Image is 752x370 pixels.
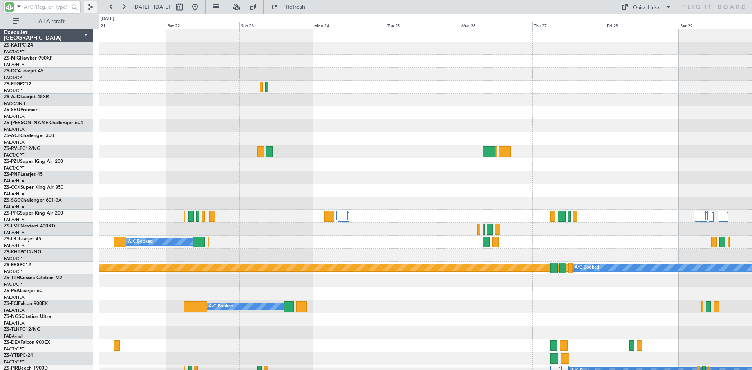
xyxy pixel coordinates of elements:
[575,262,599,274] div: A/C Booked
[4,185,20,190] span: ZS-CCK
[4,82,31,87] a: ZS-FTGPC12
[532,22,606,29] div: Thu 27
[4,75,24,81] a: FACT/CPT
[606,22,679,29] div: Fri 28
[4,191,25,197] a: FALA/HLA
[4,320,25,326] a: FALA/HLA
[4,237,41,242] a: ZS-LRJLearjet 45
[4,211,20,216] span: ZS-PPG
[4,152,24,158] a: FACT/CPT
[93,22,166,29] div: Fri 21
[101,16,114,22] div: [DATE]
[4,269,24,274] a: FACT/CPT
[4,289,20,293] span: ZS-PSA
[4,250,20,254] span: ZS-KHT
[4,256,24,262] a: FACT/CPT
[4,134,54,138] a: ZS-ACTChallenger 300
[4,172,20,177] span: ZS-PNP
[4,121,49,125] span: ZS-[PERSON_NAME]
[4,43,33,48] a: ZS-KATPC-24
[4,224,55,229] a: ZS-LMFNextant 400XTi
[4,178,25,184] a: FALA/HLA
[4,146,40,151] a: ZS-RVLPC12/NG
[4,198,20,203] span: ZS-SGC
[239,22,313,29] div: Sun 23
[4,289,42,293] a: ZS-PSALearjet 60
[4,211,63,216] a: ZS-PPGSuper King Air 200
[4,353,33,358] a: ZS-YTBPC-24
[4,314,51,319] a: ZS-NGSCitation Ultra
[4,230,25,236] a: FALA/HLA
[4,95,49,99] a: ZS-AJDLearjet 45XR
[4,237,19,242] span: ZS-LRJ
[4,224,20,229] span: ZS-LMF
[4,204,25,210] a: FALA/HLA
[4,146,20,151] span: ZS-RVL
[4,282,24,287] a: FACT/CPT
[20,19,83,24] span: All Aircraft
[4,307,25,313] a: FALA/HLA
[4,88,24,94] a: FACT/CPT
[459,22,532,29] div: Wed 26
[209,301,233,312] div: A/C Booked
[4,346,24,352] a: FACT/CPT
[4,95,20,99] span: ZS-AJD
[617,1,675,13] button: Quick Links
[133,4,170,11] span: [DATE] - [DATE]
[4,159,63,164] a: ZS-PZUSuper King Air 200
[4,301,18,306] span: ZS-FCI
[4,172,43,177] a: ZS-PNPLearjet 45
[9,15,85,28] button: All Aircraft
[4,327,20,332] span: ZS-TLH
[4,69,21,74] span: ZS-DCA
[4,121,83,125] a: ZS-[PERSON_NAME]Challenger 604
[4,333,23,339] a: FABA/null
[633,4,660,12] div: Quick Links
[4,185,63,190] a: ZS-CCKSuper King Air 350
[4,126,25,132] a: FALA/HLA
[24,1,69,13] input: A/C (Reg. or Type)
[4,263,20,267] span: ZS-ERS
[268,1,315,13] button: Refresh
[4,114,25,119] a: FALA/HLA
[166,22,239,29] div: Sat 22
[4,198,62,203] a: ZS-SGCChallenger 601-3A
[4,82,20,87] span: ZS-FTG
[4,134,20,138] span: ZS-ACT
[4,49,24,55] a: FACT/CPT
[279,4,312,10] span: Refresh
[4,217,25,223] a: FALA/HLA
[4,340,20,345] span: ZS-DEX
[4,56,52,61] a: ZS-MIGHawker 900XP
[4,250,41,254] a: ZS-KHTPC12/NG
[4,139,25,145] a: FALA/HLA
[128,236,153,248] div: A/C Booked
[4,108,20,112] span: ZS-SRU
[679,22,752,29] div: Sat 29
[4,101,25,106] a: FAOR/JNB
[4,159,20,164] span: ZS-PZU
[4,263,31,267] a: ZS-ERSPC12
[4,165,24,171] a: FACT/CPT
[4,276,20,280] span: ZS-TTH
[4,276,62,280] a: ZS-TTHCessna Citation M2
[4,62,25,68] a: FALA/HLA
[4,108,40,112] a: ZS-SRUPremier I
[313,22,386,29] div: Mon 24
[4,56,20,61] span: ZS-MIG
[4,69,43,74] a: ZS-DCALearjet 45
[4,359,24,365] a: FACT/CPT
[4,353,20,358] span: ZS-YTB
[386,22,459,29] div: Tue 25
[4,340,50,345] a: ZS-DEXFalcon 900EX
[4,314,21,319] span: ZS-NGS
[4,243,25,249] a: FALA/HLA
[4,301,48,306] a: ZS-FCIFalcon 900EX
[4,294,25,300] a: FALA/HLA
[4,327,40,332] a: ZS-TLHPC12/NG
[4,43,20,48] span: ZS-KAT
